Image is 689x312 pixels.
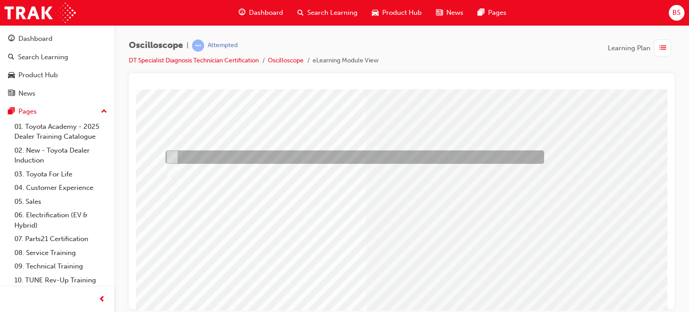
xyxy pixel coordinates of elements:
button: Pages [4,103,111,120]
img: Trak [4,3,76,23]
a: pages-iconPages [471,4,514,22]
span: Pages [488,8,506,18]
a: 09. Technical Training [11,259,111,273]
a: car-iconProduct Hub [365,4,429,22]
span: car-icon [372,7,379,18]
a: 01. Toyota Academy - 2025 Dealer Training Catalogue [11,120,111,144]
a: guage-iconDashboard [231,4,290,22]
a: 10. TUNE Rev-Up Training [11,273,111,287]
span: Dashboard [249,8,283,18]
span: list-icon [659,43,666,54]
span: search-icon [297,7,304,18]
span: up-icon [101,106,107,118]
div: Search Learning [18,52,68,62]
span: Oscilloscope [129,40,183,51]
a: 06. Electrification (EV & Hybrid) [11,208,111,232]
span: news-icon [436,7,443,18]
button: Learning Plan [608,40,675,57]
a: 07. Parts21 Certification [11,232,111,246]
a: Product Hub [4,67,111,83]
div: Attempted [208,41,238,50]
span: | [187,40,188,51]
span: news-icon [8,90,15,98]
a: 08. Service Training [11,246,111,260]
span: learningRecordVerb_ATTEMPT-icon [192,40,204,52]
span: guage-icon [8,35,15,43]
a: 02. New - Toyota Dealer Induction [11,144,111,167]
button: DashboardSearch LearningProduct HubNews [4,29,111,103]
div: Dashboard [18,34,52,44]
a: News [4,85,111,102]
span: search-icon [8,53,14,62]
span: pages-icon [8,108,15,116]
span: Product Hub [382,8,422,18]
div: News [18,88,35,99]
span: Search Learning [307,8,358,18]
a: search-iconSearch Learning [290,4,365,22]
a: Dashboard [4,31,111,47]
a: DT Specialist Diagnosis Technician Certification [129,57,259,64]
span: car-icon [8,71,15,79]
a: 05. Sales [11,195,111,209]
li: eLearning Module View [313,56,379,66]
a: 03. Toyota For Life [11,167,111,181]
div: Pages [18,106,37,117]
a: Oscilloscope [268,57,304,64]
span: Learning Plan [608,43,650,53]
span: BS [672,8,680,18]
a: Search Learning [4,49,111,66]
span: News [446,8,463,18]
div: Product Hub [18,70,58,80]
a: news-iconNews [429,4,471,22]
span: pages-icon [478,7,484,18]
span: prev-icon [99,294,105,305]
button: BS [669,5,685,21]
a: 04. Customer Experience [11,181,111,195]
span: guage-icon [239,7,245,18]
